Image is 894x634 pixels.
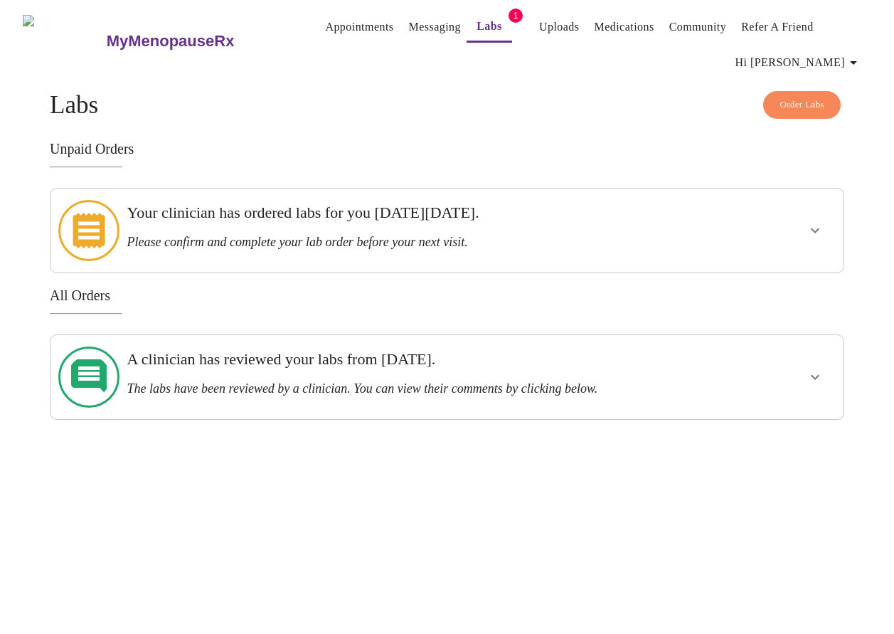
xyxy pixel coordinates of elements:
[325,17,393,37] a: Appointments
[533,13,585,41] button: Uploads
[664,13,733,41] button: Community
[798,360,832,394] button: show more
[409,17,461,37] a: Messaging
[127,204,691,222] h3: Your clinician has ordered labs for you [DATE][DATE].
[23,15,105,68] img: MyMenopauseRx Logo
[509,9,523,23] span: 1
[741,17,814,37] a: Refer a Friend
[319,13,399,41] button: Appointments
[50,287,844,304] h3: All Orders
[127,381,691,396] h3: The labs have been reviewed by a clinician. You can view their comments by clicking below.
[477,16,502,36] a: Labs
[763,91,841,119] button: Order Labs
[127,235,691,250] h3: Please confirm and complete your lab order before your next visit.
[467,12,512,43] button: Labs
[403,13,467,41] button: Messaging
[50,141,844,157] h3: Unpaid Orders
[107,32,235,51] h3: MyMenopauseRx
[105,16,291,66] a: MyMenopauseRx
[735,53,862,73] span: Hi [PERSON_NAME]
[539,17,580,37] a: Uploads
[798,213,832,248] button: show more
[50,91,844,120] h4: Labs
[595,17,654,37] a: Medications
[127,350,691,369] h3: A clinician has reviewed your labs from [DATE].
[730,48,868,77] button: Hi [PERSON_NAME]
[589,13,660,41] button: Medications
[779,97,824,113] span: Order Labs
[735,13,819,41] button: Refer a Friend
[669,17,727,37] a: Community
